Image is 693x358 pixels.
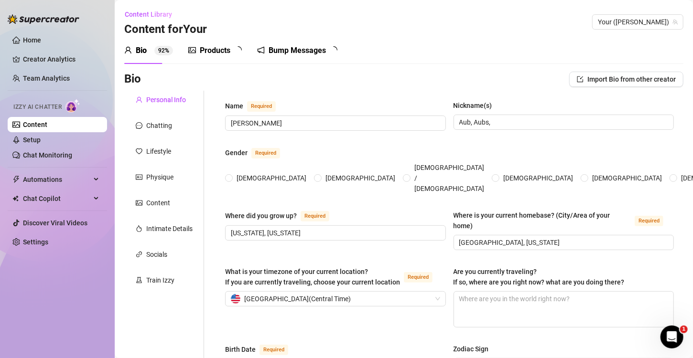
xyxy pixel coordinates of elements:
span: idcard [136,174,142,180]
span: Content Library [125,11,172,18]
label: Gender [225,147,291,158]
span: Required [260,345,288,355]
div: Nickname(s) [454,100,492,111]
div: Content [146,198,170,208]
div: Where did you grow up? [225,211,297,221]
span: Automations [23,172,91,187]
span: loading [328,45,339,55]
span: [DEMOGRAPHIC_DATA] [588,173,666,183]
span: picture [136,200,142,206]
img: us [231,294,240,304]
a: Home [23,36,41,44]
img: AI Chatter [65,99,80,113]
a: Content [23,121,47,128]
div: Lifestyle [146,146,171,157]
div: Zodiac Sign [454,344,489,354]
span: 1 [680,326,688,333]
span: [DEMOGRAPHIC_DATA] / [DEMOGRAPHIC_DATA] [411,162,488,194]
span: user [136,96,142,103]
h3: Bio [124,72,141,87]
span: picture [188,46,196,54]
label: Nickname(s) [454,100,499,111]
input: Name [231,118,438,128]
span: message [136,122,142,129]
h3: Content for Your [124,22,207,37]
div: Physique [146,172,173,182]
span: What is your timezone of your current location? If you are currently traveling, choose your curre... [225,268,400,286]
button: Import Bio from other creator [569,72,683,87]
span: Required [404,272,433,283]
div: Train Izzy [146,275,174,285]
div: Socials [146,249,167,260]
span: loading [233,45,243,55]
span: Required [635,216,663,226]
span: Izzy AI Chatter [13,103,62,112]
span: import [577,76,584,83]
span: [GEOGRAPHIC_DATA] ( Central Time ) [244,292,351,306]
span: user [124,46,132,54]
div: Gender [225,147,248,158]
a: Chat Monitoring [23,151,72,159]
label: Where did you grow up? [225,210,340,221]
span: fire [136,225,142,232]
a: Discover Viral Videos [23,219,87,227]
span: Import Bio from other creator [587,75,676,83]
span: notification [257,46,265,54]
div: Bump Messages [269,45,326,56]
span: Chat Copilot [23,191,91,206]
div: Name [225,101,243,111]
label: Birth Date [225,344,299,355]
span: [DEMOGRAPHIC_DATA] [499,173,577,183]
span: thunderbolt [12,176,20,183]
input: Nickname(s) [459,117,667,127]
span: Your (aubreyxx) [598,15,678,29]
span: Required [251,148,280,158]
span: link [136,251,142,258]
label: Where is your current homebase? (City/Area of your home) [454,210,674,231]
label: Name [225,100,286,112]
div: Intimate Details [146,223,193,234]
iframe: Intercom live chat [661,326,683,348]
div: Bio [136,45,147,56]
div: Birth Date [225,344,256,355]
span: Required [301,211,329,221]
img: Chat Copilot [12,195,19,202]
span: heart [136,148,142,155]
sup: 92% [154,46,173,55]
img: logo-BBDzfeDw.svg [8,14,79,24]
div: Chatting [146,120,172,131]
a: Creator Analytics [23,52,99,67]
span: [DEMOGRAPHIC_DATA] [322,173,399,183]
input: Where did you grow up? [231,228,438,238]
a: Team Analytics [23,74,70,82]
a: Settings [23,238,48,246]
label: Zodiac Sign [454,344,496,354]
span: team [672,19,678,25]
span: experiment [136,277,142,284]
div: Products [200,45,230,56]
span: [DEMOGRAPHIC_DATA] [233,173,310,183]
div: Where is your current homebase? (City/Area of your home) [454,210,631,231]
a: Setup [23,136,41,144]
button: Content Library [124,7,180,22]
input: Where is your current homebase? (City/Area of your home) [459,237,667,248]
span: Required [247,101,276,112]
span: Are you currently traveling? If so, where are you right now? what are you doing there? [454,268,625,286]
div: Personal Info [146,95,186,105]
